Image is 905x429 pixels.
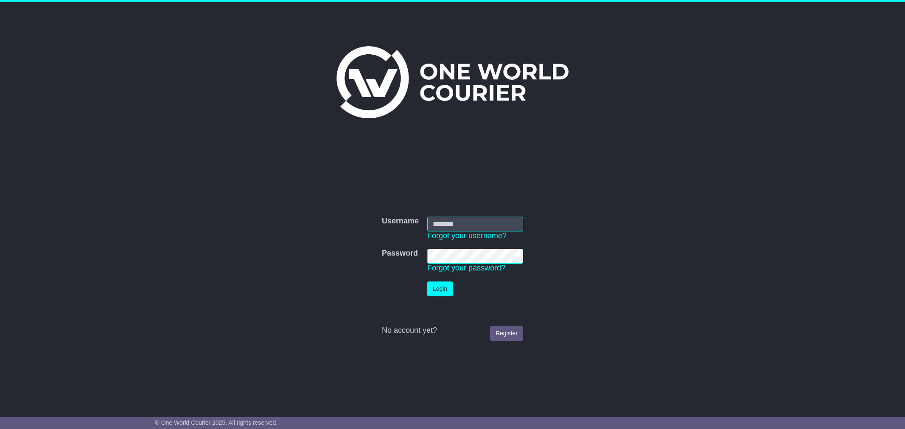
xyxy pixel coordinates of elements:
[427,231,507,240] a: Forgot your username?
[336,46,568,118] img: One World
[427,281,453,296] button: Login
[427,264,505,272] a: Forgot your password?
[382,217,419,226] label: Username
[490,326,523,341] a: Register
[155,419,278,426] span: © One World Courier 2025. All rights reserved.
[382,249,418,258] label: Password
[382,326,523,335] div: No account yet?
